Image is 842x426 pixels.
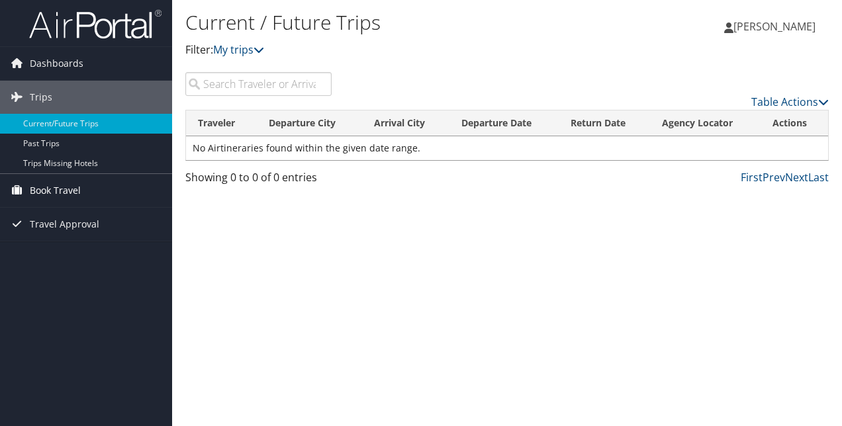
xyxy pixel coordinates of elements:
th: Return Date: activate to sort column ascending [559,110,650,136]
a: Table Actions [751,95,829,109]
th: Traveler: activate to sort column ascending [186,110,257,136]
span: Trips [30,81,52,114]
th: Actions [761,110,828,136]
a: Next [785,170,808,185]
th: Agency Locator: activate to sort column ascending [650,110,760,136]
td: No Airtineraries found within the given date range. [186,136,828,160]
span: Book Travel [30,174,81,207]
p: Filter: [185,42,614,59]
a: [PERSON_NAME] [724,7,829,46]
img: airportal-logo.png [29,9,162,40]
a: Prev [763,170,785,185]
a: First [741,170,763,185]
span: [PERSON_NAME] [733,19,816,34]
input: Search Traveler or Arrival City [185,72,332,96]
h1: Current / Future Trips [185,9,614,36]
a: Last [808,170,829,185]
span: Travel Approval [30,208,99,241]
div: Showing 0 to 0 of 0 entries [185,169,332,192]
th: Departure City: activate to sort column ascending [257,110,362,136]
a: My trips [213,42,264,57]
th: Departure Date: activate to sort column descending [449,110,559,136]
th: Arrival City: activate to sort column ascending [362,110,449,136]
span: Dashboards [30,47,83,80]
